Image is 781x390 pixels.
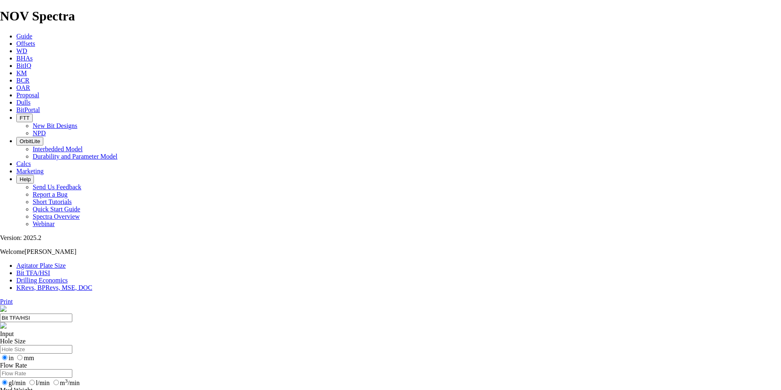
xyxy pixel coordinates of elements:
[65,378,68,384] sup: 3
[29,380,35,385] input: l/min
[33,191,67,198] a: Report a Bug
[33,146,83,152] a: Interbedded Model
[20,138,40,144] span: OrbitLite
[33,198,72,205] a: Short Tutorials
[33,220,55,227] a: Webinar
[16,262,66,269] a: Agitator Plate Size
[54,380,59,385] input: m3/min
[16,92,39,99] a: Proposal
[16,269,50,276] a: Bit TFA/HSI
[16,69,27,76] a: KM
[16,114,33,122] button: FTT
[33,213,80,220] a: Spectra Overview
[33,206,80,213] a: Quick Start Guide
[20,176,31,182] span: Help
[16,62,31,69] a: BitIQ
[17,355,22,360] input: mm
[16,77,29,84] a: BCR
[2,380,7,385] input: gl/min
[16,47,27,54] a: WD
[33,130,46,137] a: NPD
[27,379,50,386] label: l/min
[16,284,92,291] a: KRevs, BPRevs, MSE, DOC
[16,277,68,284] a: Drilling Economics
[33,122,77,129] a: New Bit Designs
[16,55,33,62] a: BHAs
[16,175,34,184] button: Help
[2,355,7,360] input: in
[33,153,118,160] a: Durability and Parameter Model
[16,84,30,91] a: OAR
[33,184,81,191] a: Send Us Feedback
[25,248,76,255] span: [PERSON_NAME]
[16,168,44,175] a: Marketing
[16,33,32,40] a: Guide
[15,354,34,361] label: mm
[16,137,43,146] button: OrbitLite
[16,40,35,47] a: Offsets
[16,106,40,113] a: BitPortal
[51,379,80,386] label: m /min
[16,99,31,106] a: Dulls
[16,160,31,167] a: Calcs
[20,115,29,121] span: FTT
